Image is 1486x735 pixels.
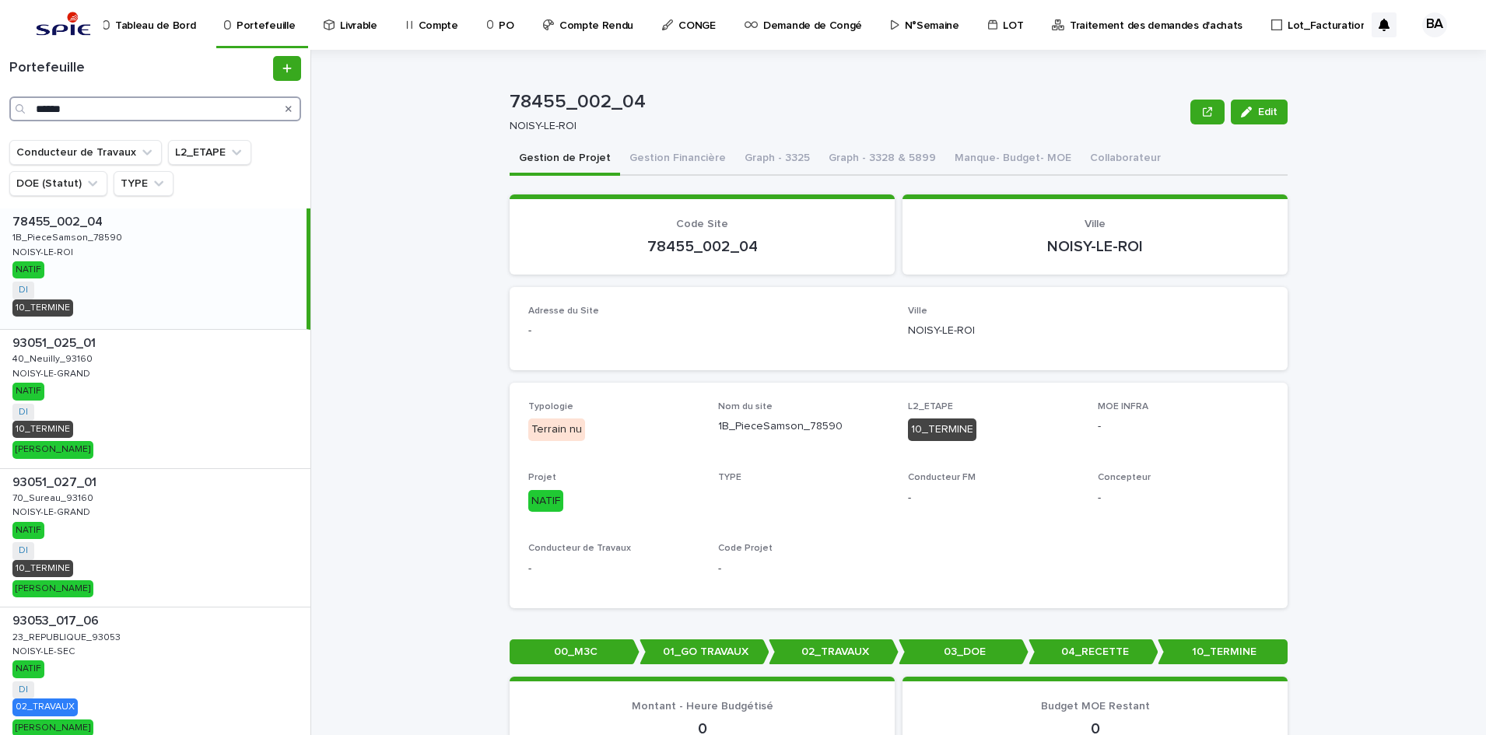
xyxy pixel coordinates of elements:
p: - [528,323,889,339]
p: 10_TERMINE [1158,639,1288,665]
span: Edit [1258,107,1277,117]
p: NOISY-LE-ROI [12,244,76,258]
p: 23_REPUBLIQUE_93053 [12,629,124,643]
p: 78455_002_04 [528,237,876,256]
div: 10_TERMINE [12,299,73,317]
p: 02_TRAVAUX [769,639,899,665]
span: Budget MOE Restant [1041,701,1150,712]
p: NOISY-LE-GRAND [12,504,93,518]
button: Manque- Budget- MOE [945,143,1081,176]
div: Terrain nu [528,418,585,441]
div: 10_TERMINE [12,421,73,438]
p: 40_Neuilly_93160 [12,351,96,365]
a: DI [19,285,28,296]
button: TYPE [114,171,173,196]
span: TYPE [718,473,741,482]
span: Typologie [528,402,573,411]
div: BA [1422,12,1447,37]
button: Gestion de Projet [510,143,620,176]
div: [PERSON_NAME] [12,580,93,597]
p: NOISY-LE-ROI [921,237,1269,256]
div: 10_TERMINE [908,418,976,441]
span: Projet [528,473,556,482]
button: Edit [1231,100,1288,124]
p: 93051_025_01 [12,333,99,351]
button: L2_ETAPE [168,140,251,165]
p: 03_DOE [899,639,1029,665]
p: NOISY-LE-ROI [510,120,1178,133]
p: NOISY-LE-ROI [908,323,1269,339]
p: - [718,561,889,577]
span: L2_ETAPE [908,402,953,411]
span: Conducteur FM [908,473,976,482]
button: Conducteur de Travaux [9,140,162,165]
p: 1B_PieceSamson_78590 [718,418,889,435]
span: Conducteur de Travaux [528,544,631,553]
a: DI [19,684,28,695]
div: NATIF [12,261,44,278]
p: 04_RECETTE [1029,639,1158,665]
span: Montant - Heure Budgétisé [632,701,773,712]
div: [PERSON_NAME] [12,441,93,458]
div: 02_TRAVAUX [12,698,78,716]
p: - [528,561,699,577]
button: Graph - 3328 & 5899 [819,143,945,176]
p: 70_Sureau_93160 [12,490,96,504]
p: 78455_002_04 [510,91,1184,114]
span: Concepteur [1098,473,1151,482]
button: Gestion Financière [620,143,735,176]
span: Nom du site [718,402,773,411]
p: NOISY-LE-GRAND [12,366,93,380]
p: 01_GO TRAVAUX [640,639,769,665]
span: Code Site [676,219,728,229]
p: 1B_PieceSamson_78590 [12,229,125,243]
button: DOE (Statut) [9,171,107,196]
p: NOISY-LE-SEC [12,643,78,657]
span: Ville [1085,219,1106,229]
div: NATIF [528,490,563,513]
button: Graph - 3325 [735,143,819,176]
span: MOE INFRA [1098,402,1148,411]
p: - [908,490,1079,506]
a: DI [19,545,28,556]
span: Adresse du Site [528,306,599,316]
div: NATIF [12,383,44,400]
a: DI [19,407,28,418]
img: svstPd6MQfCT1uX1QGkG [31,9,96,40]
p: 00_M3C [510,639,640,665]
button: Collaborateur [1081,143,1170,176]
div: NATIF [12,660,44,677]
p: 93053_017_06 [12,611,102,628]
p: - [1098,418,1269,435]
p: 78455_002_04 [12,212,106,229]
div: NATIF [12,522,44,539]
input: Search [9,96,301,121]
h1: Portefeuille [9,60,270,77]
p: 93051_027_01 [12,472,100,490]
div: 10_TERMINE [12,560,73,577]
p: - [1098,490,1269,506]
span: Code Projet [718,544,773,553]
span: Ville [908,306,927,316]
